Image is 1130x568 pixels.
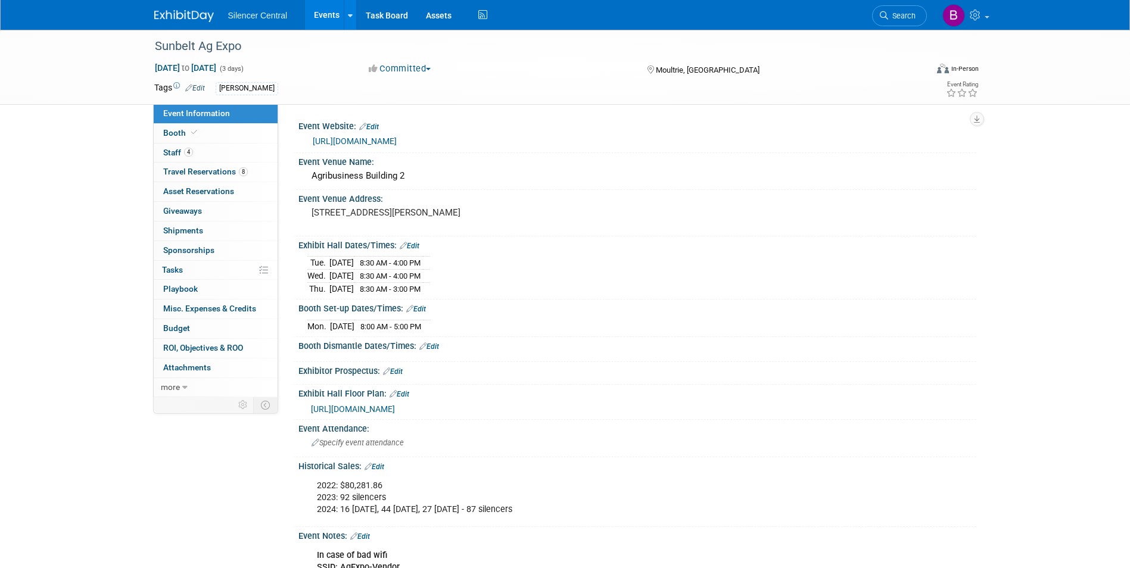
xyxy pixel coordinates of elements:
[307,257,329,270] td: Tue.
[298,190,976,205] div: Event Venue Address:
[946,82,978,88] div: Event Rating
[228,11,288,20] span: Silencer Central
[154,10,214,22] img: ExhibitDay
[216,82,278,95] div: [PERSON_NAME]
[163,148,193,157] span: Staff
[163,304,256,313] span: Misc. Expenses & Credits
[154,163,278,182] a: Travel Reservations8
[185,84,205,92] a: Edit
[154,378,278,397] a: more
[163,323,190,333] span: Budget
[154,104,278,123] a: Event Information
[154,143,278,163] a: Staff4
[154,124,278,143] a: Booth
[154,82,205,95] td: Tags
[161,382,180,392] span: more
[360,258,421,267] span: 8:30 AM - 4:00 PM
[360,285,421,294] span: 8:30 AM - 3:00 PM
[330,320,354,332] td: [DATE]
[307,270,329,283] td: Wed.
[656,65,759,74] span: Moultrie, [GEOGRAPHIC_DATA]
[298,420,976,435] div: Event Attendance:
[154,241,278,260] a: Sponsorships
[312,438,404,447] span: Specify event attendance
[154,299,278,319] a: Misc. Expenses & Credits
[184,148,193,157] span: 4
[191,129,197,136] i: Booth reservation complete
[329,282,354,295] td: [DATE]
[154,280,278,299] a: Playbook
[233,397,254,413] td: Personalize Event Tab Strip
[154,358,278,377] a: Attachments
[313,136,397,146] a: [URL][DOMAIN_NAME]
[154,261,278,280] a: Tasks
[163,363,211,372] span: Attachments
[163,108,230,118] span: Event Information
[937,64,949,73] img: Format-Inperson.png
[162,265,183,274] span: Tasks
[942,4,965,27] img: Billee Page
[329,257,354,270] td: [DATE]
[253,397,278,413] td: Toggle Event Tabs
[163,186,234,196] span: Asset Reservations
[888,11,916,20] span: Search
[154,319,278,338] a: Budget
[298,527,976,542] div: Event Notes:
[163,206,202,216] span: Giveaways
[951,64,979,73] div: In-Person
[365,63,435,75] button: Committed
[151,36,909,57] div: Sunbelt Ag Expo
[298,153,976,168] div: Event Venue Name:
[872,5,927,26] a: Search
[239,167,248,176] span: 8
[309,474,845,522] div: 2022: $80,281.86 2023: 92 silencers 2024: 16 [DATE], 44 [DATE], 27 [DATE] - 87 silencers
[406,305,426,313] a: Edit
[400,242,419,250] a: Edit
[390,390,409,398] a: Edit
[180,63,191,73] span: to
[298,117,976,133] div: Event Website:
[317,550,387,560] b: In case of bad wifi
[298,362,976,377] div: Exhibitor Prospectus:
[298,236,976,252] div: Exhibit Hall Dates/Times:
[307,167,967,185] div: Agribusiness Building 2
[163,343,243,352] span: ROI, Objectives & ROO
[154,63,217,73] span: [DATE] [DATE]
[360,271,421,280] span: 8:30 AM - 4:00 PM
[359,123,379,131] a: Edit
[307,320,330,332] td: Mon.
[365,463,384,471] a: Edit
[298,337,976,352] div: Booth Dismantle Dates/Times:
[360,322,421,331] span: 8:00 AM - 5:00 PM
[163,128,200,138] span: Booth
[419,342,439,351] a: Edit
[311,404,395,414] a: [URL][DOMAIN_NAME]
[154,202,278,221] a: Giveaways
[350,532,370,541] a: Edit
[383,367,403,376] a: Edit
[298,299,976,315] div: Booth Set-up Dates/Times:
[154,182,278,201] a: Asset Reservations
[163,226,203,235] span: Shipments
[219,65,244,73] span: (3 days)
[163,284,198,294] span: Playbook
[857,62,979,80] div: Event Format
[298,457,976,473] div: Historical Sales:
[163,245,214,255] span: Sponsorships
[329,270,354,283] td: [DATE]
[298,385,976,400] div: Exhibit Hall Floor Plan:
[312,207,568,218] pre: [STREET_ADDRESS][PERSON_NAME]
[307,282,329,295] td: Thu.
[154,221,278,241] a: Shipments
[154,339,278,358] a: ROI, Objectives & ROO
[163,167,248,176] span: Travel Reservations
